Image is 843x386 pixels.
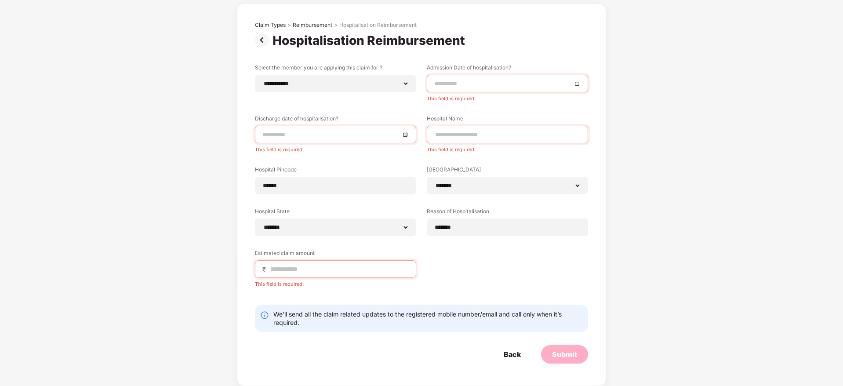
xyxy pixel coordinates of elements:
[504,350,521,359] div: Back
[255,249,416,260] label: Estimated claim amount
[255,115,416,126] label: Discharge date of hospitalisation?
[260,311,269,320] img: svg+xml;base64,PHN2ZyBpZD0iSW5mby0yMHgyMCIgeG1sbnM9Imh0dHA6Ly93d3cudzMub3JnLzIwMDAvc3ZnIiB3aWR0aD...
[427,143,588,153] div: This field is required.
[255,33,273,47] img: svg+xml;base64,PHN2ZyBpZD0iUHJldi0zMngzMiIgeG1sbnM9Imh0dHA6Ly93d3cudzMub3JnLzIwMDAvc3ZnIiB3aWR0aD...
[287,22,291,29] div: >
[255,208,416,218] label: Hospital State
[427,64,588,75] label: Admission Date of hospitalisation?
[255,278,416,287] div: This field is required.
[334,22,338,29] div: >
[273,33,469,48] div: Hospitalisation Reimbursement
[552,350,577,359] div: Submit
[255,143,416,153] div: This field is required.
[427,92,588,102] div: This field is required.
[427,115,588,126] label: Hospital Name
[255,166,416,177] label: Hospital Pincode
[262,265,269,273] span: ₹
[427,208,588,218] label: Reason of Hospitalisation
[293,22,332,29] div: Reimbursement
[255,64,416,75] label: Select the member you are applying this claim for ?
[427,166,588,177] label: [GEOGRAPHIC_DATA]
[339,22,417,29] div: Hospitalisation Reimbursement
[273,310,583,327] div: We’ll send all the claim related updates to the registered mobile number/email and call only when...
[255,22,286,29] div: Claim Types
